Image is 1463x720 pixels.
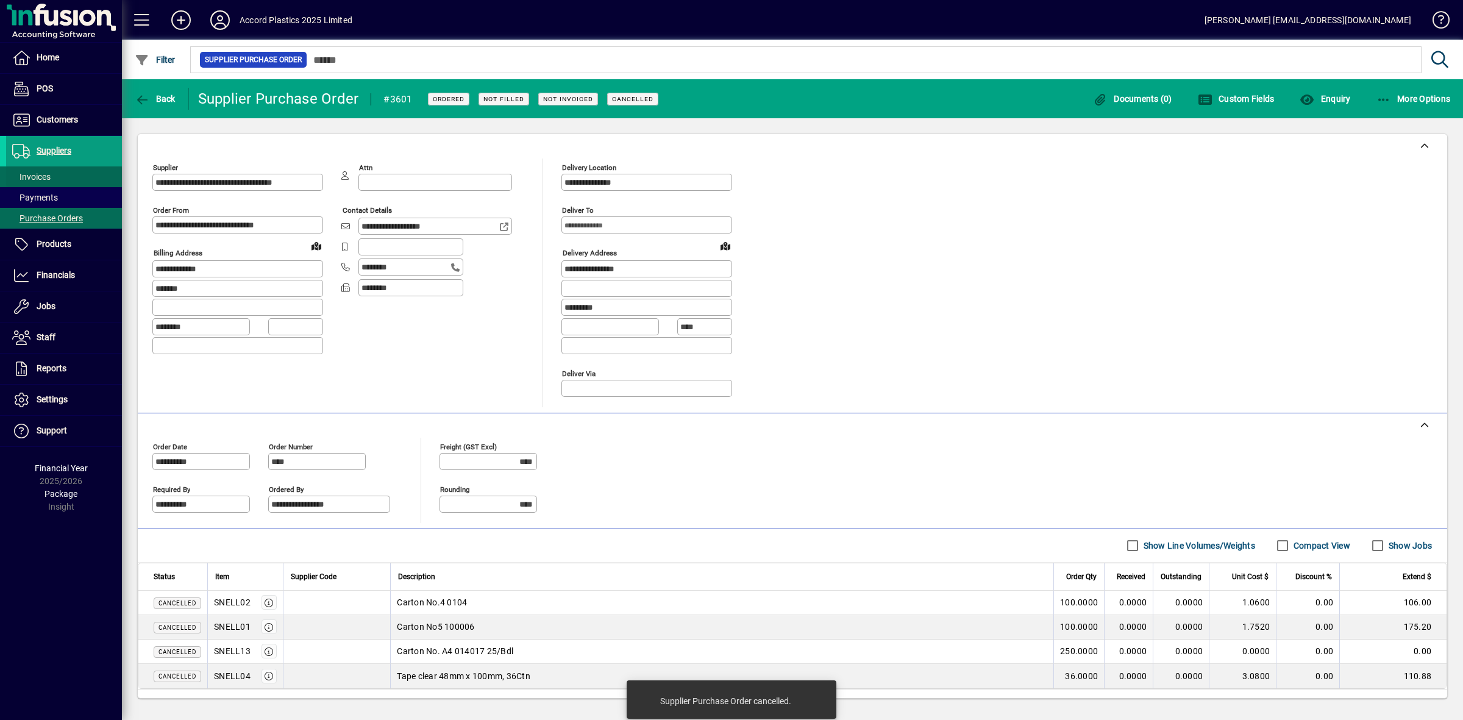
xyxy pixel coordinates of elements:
[1339,591,1447,615] td: 106.00
[35,463,88,473] span: Financial Year
[214,596,251,608] div: SNELL02
[6,291,122,322] a: Jobs
[1403,570,1431,583] span: Extend $
[716,236,735,255] a: View on map
[153,442,187,451] mat-label: Order date
[198,89,359,109] div: Supplier Purchase Order
[1339,640,1447,664] td: 0.00
[153,206,189,215] mat-label: Order from
[44,489,77,499] span: Package
[1276,640,1339,664] td: 0.00
[6,260,122,291] a: Financials
[562,369,596,377] mat-label: Deliver via
[1373,88,1454,110] button: More Options
[1195,88,1278,110] button: Custom Fields
[398,570,435,583] span: Description
[37,115,78,124] span: Customers
[1104,615,1153,640] td: 0.0000
[433,95,465,103] span: Ordered
[1209,591,1276,615] td: 1.0600
[1295,570,1332,583] span: Discount %
[1339,615,1447,640] td: 175.20
[1104,591,1153,615] td: 0.0000
[1053,615,1104,640] td: 100.0000
[1053,591,1104,615] td: 100.0000
[12,193,58,202] span: Payments
[1209,640,1276,664] td: 0.0000
[612,95,653,103] span: Cancelled
[397,645,513,657] span: Carton No. A4 014017 25/Bdl
[240,10,352,30] div: Accord Plastics 2025 Limited
[6,354,122,384] a: Reports
[6,208,122,229] a: Purchase Orders
[1093,94,1172,104] span: Documents (0)
[158,673,196,680] span: Cancelled
[12,213,83,223] span: Purchase Orders
[1423,2,1448,42] a: Knowledge Base
[37,52,59,62] span: Home
[205,54,302,66] span: Supplier Purchase Order
[215,570,230,583] span: Item
[1198,94,1275,104] span: Custom Fields
[6,43,122,73] a: Home
[6,74,122,104] a: POS
[440,442,497,451] mat-label: Freight (GST excl)
[6,385,122,415] a: Settings
[214,670,251,682] div: SNELL04
[397,596,467,608] span: Carton No.4 0104
[37,84,53,93] span: POS
[132,88,179,110] button: Back
[37,301,55,311] span: Jobs
[1205,10,1411,30] div: [PERSON_NAME] [EMAIL_ADDRESS][DOMAIN_NAME]
[1276,591,1339,615] td: 0.00
[153,485,190,493] mat-label: Required by
[37,270,75,280] span: Financials
[37,426,67,435] span: Support
[6,229,122,260] a: Products
[1232,570,1269,583] span: Unit Cost $
[37,332,55,342] span: Staff
[132,49,179,71] button: Filter
[135,55,176,65] span: Filter
[1339,664,1447,688] td: 110.88
[37,239,71,249] span: Products
[1141,540,1255,552] label: Show Line Volumes/Weights
[158,600,196,607] span: Cancelled
[122,88,189,110] app-page-header-button: Back
[6,166,122,187] a: Invoices
[6,187,122,208] a: Payments
[1090,88,1175,110] button: Documents (0)
[291,570,336,583] span: Supplier Code
[1153,615,1209,640] td: 0.0000
[153,163,178,172] mat-label: Supplier
[201,9,240,31] button: Profile
[6,416,122,446] a: Support
[269,485,304,493] mat-label: Ordered by
[397,670,530,682] span: Tape clear 48mm x 100mm, 36Ctn
[440,485,469,493] mat-label: Rounding
[660,695,791,707] div: Supplier Purchase Order cancelled.
[214,621,251,633] div: SNELL01
[543,95,593,103] span: Not Invoiced
[1291,540,1350,552] label: Compact View
[12,172,51,182] span: Invoices
[1209,664,1276,688] td: 3.0800
[1153,664,1209,688] td: 0.0000
[1386,540,1432,552] label: Show Jobs
[154,570,175,583] span: Status
[307,236,326,255] a: View on map
[1053,664,1104,688] td: 36.0000
[158,649,196,655] span: Cancelled
[1276,664,1339,688] td: 0.00
[1153,591,1209,615] td: 0.0000
[162,9,201,31] button: Add
[6,323,122,353] a: Staff
[1276,615,1339,640] td: 0.00
[135,94,176,104] span: Back
[269,442,313,451] mat-label: Order number
[1376,94,1451,104] span: More Options
[562,206,594,215] mat-label: Deliver To
[1104,664,1153,688] td: 0.0000
[1300,94,1350,104] span: Enquiry
[37,363,66,373] span: Reports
